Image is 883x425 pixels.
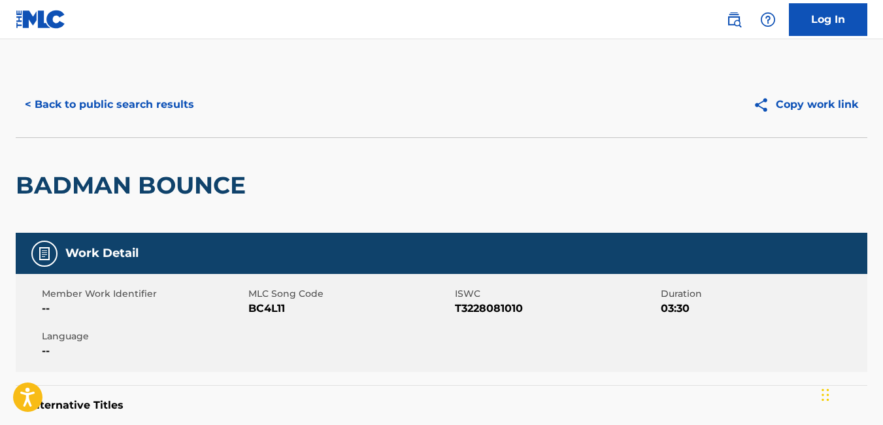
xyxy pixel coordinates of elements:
button: < Back to public search results [16,88,203,121]
h5: Work Detail [65,246,139,261]
div: Drag [822,375,829,415]
span: T3228081010 [455,301,658,316]
h2: BADMAN BOUNCE [16,171,252,200]
span: 03:30 [661,301,864,316]
span: ISWC [455,287,658,301]
iframe: Chat Widget [818,362,883,425]
span: Language [42,330,245,343]
h5: Alternative Titles [29,399,854,412]
span: Duration [661,287,864,301]
img: Copy work link [753,97,776,113]
div: Help [755,7,781,33]
a: Log In [789,3,867,36]
a: Public Search [721,7,747,33]
span: -- [42,301,245,316]
span: BC4L11 [248,301,452,316]
button: Copy work link [744,88,867,121]
img: MLC Logo [16,10,66,29]
span: -- [42,343,245,359]
span: MLC Song Code [248,287,452,301]
img: help [760,12,776,27]
span: Member Work Identifier [42,287,245,301]
img: Work Detail [37,246,52,262]
img: search [726,12,742,27]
